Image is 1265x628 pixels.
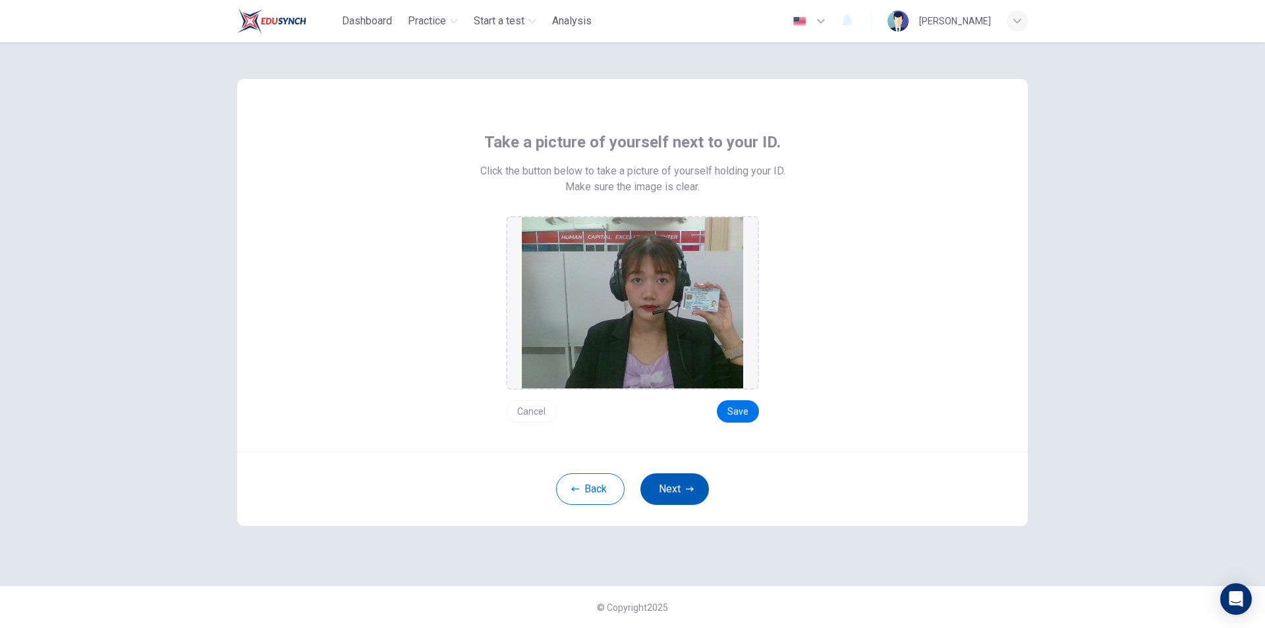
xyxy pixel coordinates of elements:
[565,179,700,195] span: Make sure the image is clear.
[556,473,625,505] button: Back
[1220,583,1252,615] div: Open Intercom Messenger
[597,602,668,613] span: © Copyright 2025
[403,9,463,33] button: Practice
[522,217,743,388] img: preview screemshot
[337,9,397,33] button: Dashboard
[919,13,991,29] div: [PERSON_NAME]
[480,163,785,179] span: Click the button below to take a picture of yourself holding your ID.
[506,400,557,423] button: Cancel
[887,11,909,32] img: Profile picture
[474,13,524,29] span: Start a test
[408,13,446,29] span: Practice
[342,13,392,29] span: Dashboard
[468,9,542,33] button: Start a test
[717,400,759,423] button: Save
[484,132,781,153] span: Take a picture of yourself next to your ID.
[237,8,306,34] img: Train Test logo
[547,9,597,33] button: Analysis
[237,8,337,34] a: Train Test logo
[640,473,709,505] button: Next
[791,16,808,26] img: en
[552,13,592,29] span: Analysis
